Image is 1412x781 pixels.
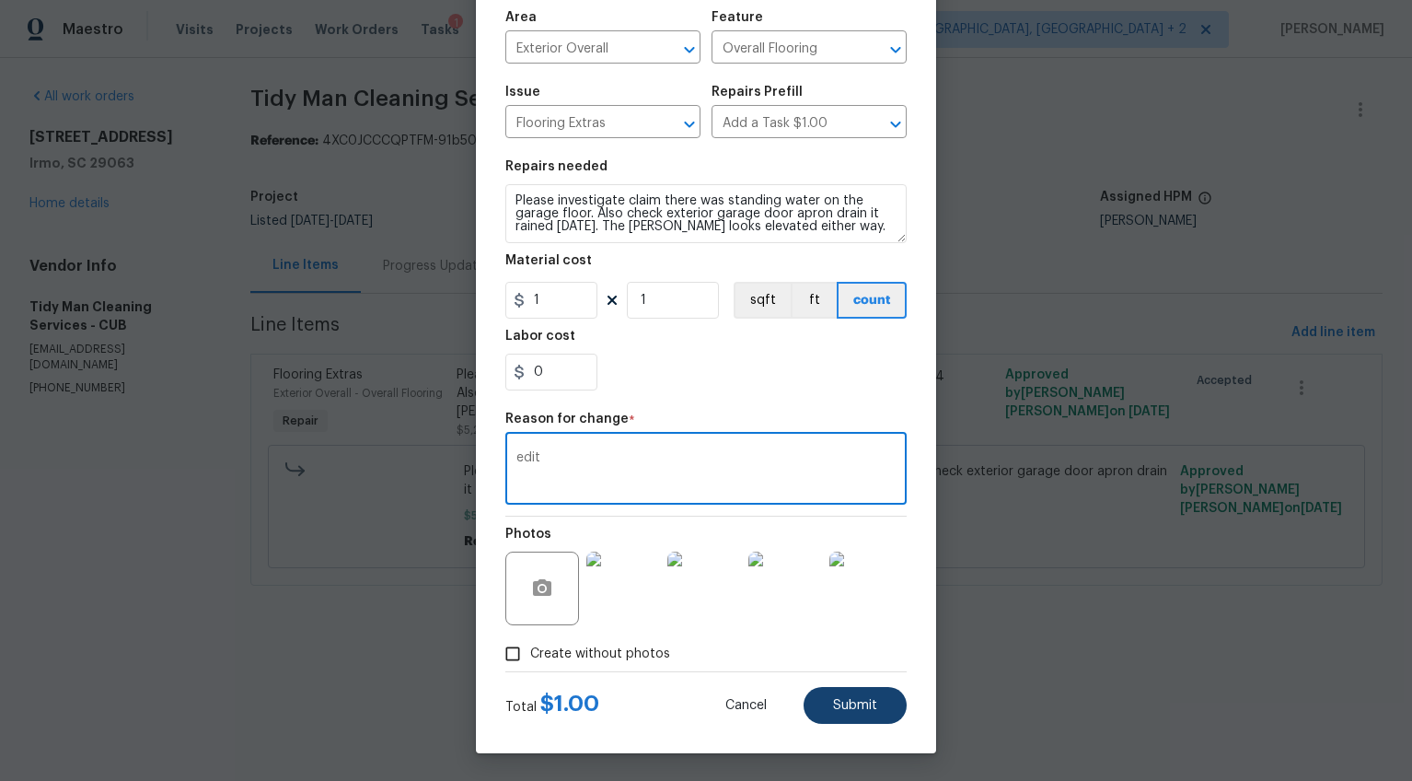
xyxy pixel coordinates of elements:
button: Open [883,111,909,137]
h5: Repairs needed [505,160,608,173]
span: Submit [833,699,877,713]
span: Create without photos [530,645,670,664]
textarea: Please investigate claim there was standing water on the garage floor. Also check exterior garage... [505,184,907,243]
button: Submit [804,687,907,724]
button: sqft [734,282,791,319]
div: Total [505,694,599,717]
h5: Photos [505,528,551,541]
button: Open [883,37,909,63]
h5: Area [505,11,537,24]
h5: Feature [712,11,763,24]
button: Open [677,37,702,63]
h5: Issue [505,86,540,99]
span: $ 1.00 [540,693,599,715]
textarea: edit [516,451,896,490]
button: Open [677,111,702,137]
h5: Repairs Prefill [712,86,803,99]
h5: Material cost [505,254,592,267]
button: count [837,282,907,319]
button: Cancel [696,687,796,724]
span: Cancel [725,699,767,713]
h5: Reason for change [505,413,629,425]
button: ft [791,282,837,319]
h5: Labor cost [505,330,575,343]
